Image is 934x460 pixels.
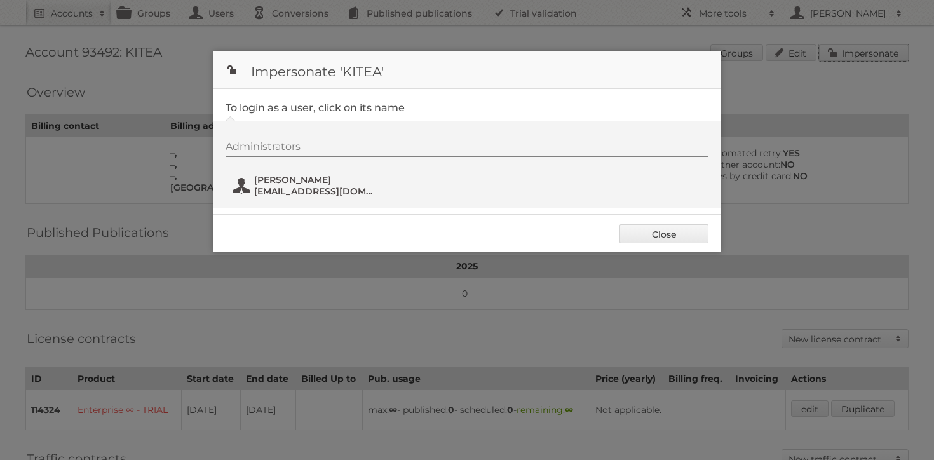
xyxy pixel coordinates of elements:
div: Administrators [226,140,708,157]
button: [PERSON_NAME] [EMAIL_ADDRESS][DOMAIN_NAME] [232,173,381,198]
h1: Impersonate 'KITEA' [213,51,721,89]
legend: To login as a user, click on its name [226,102,405,114]
a: Close [619,224,708,243]
span: [PERSON_NAME] [254,174,377,186]
span: [EMAIL_ADDRESS][DOMAIN_NAME] [254,186,377,197]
